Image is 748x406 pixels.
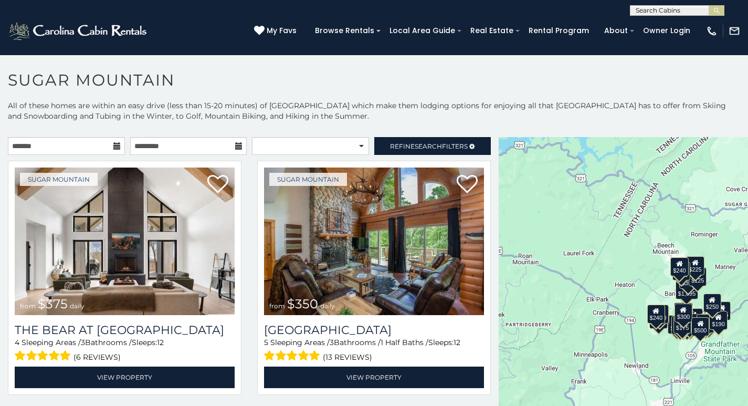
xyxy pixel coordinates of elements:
[264,323,484,337] a: [GEOGRAPHIC_DATA]
[465,23,519,39] a: Real Estate
[672,262,690,280] div: $170
[523,23,594,39] a: Rental Program
[390,142,468,150] span: Refine Filters
[264,367,484,388] a: View Property
[712,301,730,320] div: $155
[287,296,318,311] span: $350
[264,337,484,364] div: Sleeping Areas / Bathrooms / Sleeps:
[264,323,484,337] h3: Grouse Moor Lodge
[709,311,727,330] div: $190
[706,25,718,37] img: phone-regular-white.png
[674,304,692,322] div: $300
[415,142,442,150] span: Search
[269,302,285,310] span: from
[8,20,150,41] img: White-1-2.png
[15,338,19,347] span: 4
[157,338,164,347] span: 12
[323,350,372,364] span: (13 reviews)
[670,257,688,276] div: $240
[38,296,68,311] span: $375
[650,305,668,324] div: $210
[696,314,714,333] div: $195
[671,316,689,335] div: $155
[651,306,669,325] div: $225
[647,305,665,324] div: $240
[15,168,235,315] img: The Bear At Sugar Mountain
[254,25,299,37] a: My Favs
[673,303,691,321] div: $190
[269,173,347,186] a: Sugar Mountain
[688,267,706,286] div: $125
[454,338,460,347] span: 12
[673,315,691,334] div: $175
[207,174,228,196] a: Add to favorites
[691,317,709,336] div: $500
[264,168,484,315] img: Grouse Moor Lodge
[675,303,692,321] div: $265
[70,302,85,310] span: daily
[15,323,235,337] h3: The Bear At Sugar Mountain
[310,23,380,39] a: Browse Rentals
[20,302,36,310] span: from
[686,256,704,275] div: $225
[729,25,740,37] img: mail-regular-white.png
[264,338,268,347] span: 5
[73,350,121,364] span: (6 reviews)
[374,137,491,155] a: RefineSearchFilters
[15,323,235,337] a: The Bear At [GEOGRAPHIC_DATA]
[320,302,335,310] span: daily
[381,338,428,347] span: 1 Half Baths /
[638,23,696,39] a: Owner Login
[20,173,98,186] a: Sugar Mountain
[15,367,235,388] a: View Property
[599,23,633,39] a: About
[330,338,334,347] span: 3
[15,337,235,364] div: Sleeping Areas / Bathrooms / Sleeps:
[457,174,478,196] a: Add to favorites
[684,308,702,327] div: $200
[264,168,484,315] a: Grouse Moor Lodge from $350 daily
[81,338,85,347] span: 3
[675,280,698,299] div: $1,095
[703,294,721,313] div: $250
[384,23,460,39] a: Local Area Guide
[15,168,235,315] a: The Bear At Sugar Mountain from $375 daily
[267,25,297,36] span: My Favs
